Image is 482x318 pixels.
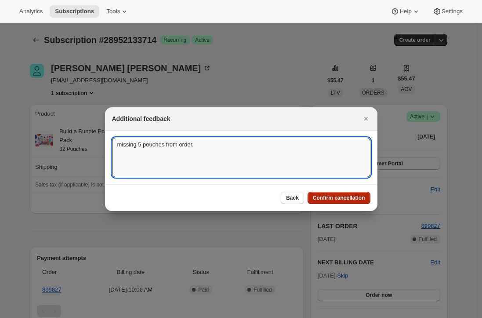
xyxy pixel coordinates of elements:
[112,138,370,177] textarea: missing 5 pouches from order.
[308,192,370,204] button: Confirm cancellation
[428,5,468,18] button: Settings
[385,5,425,18] button: Help
[50,5,99,18] button: Subscriptions
[286,194,299,201] span: Back
[399,8,411,15] span: Help
[313,194,365,201] span: Confirm cancellation
[55,8,94,15] span: Subscriptions
[14,5,48,18] button: Analytics
[19,8,43,15] span: Analytics
[281,192,304,204] button: Back
[101,5,134,18] button: Tools
[112,114,170,123] h2: Additional feedback
[442,8,463,15] span: Settings
[106,8,120,15] span: Tools
[360,113,372,125] button: Close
